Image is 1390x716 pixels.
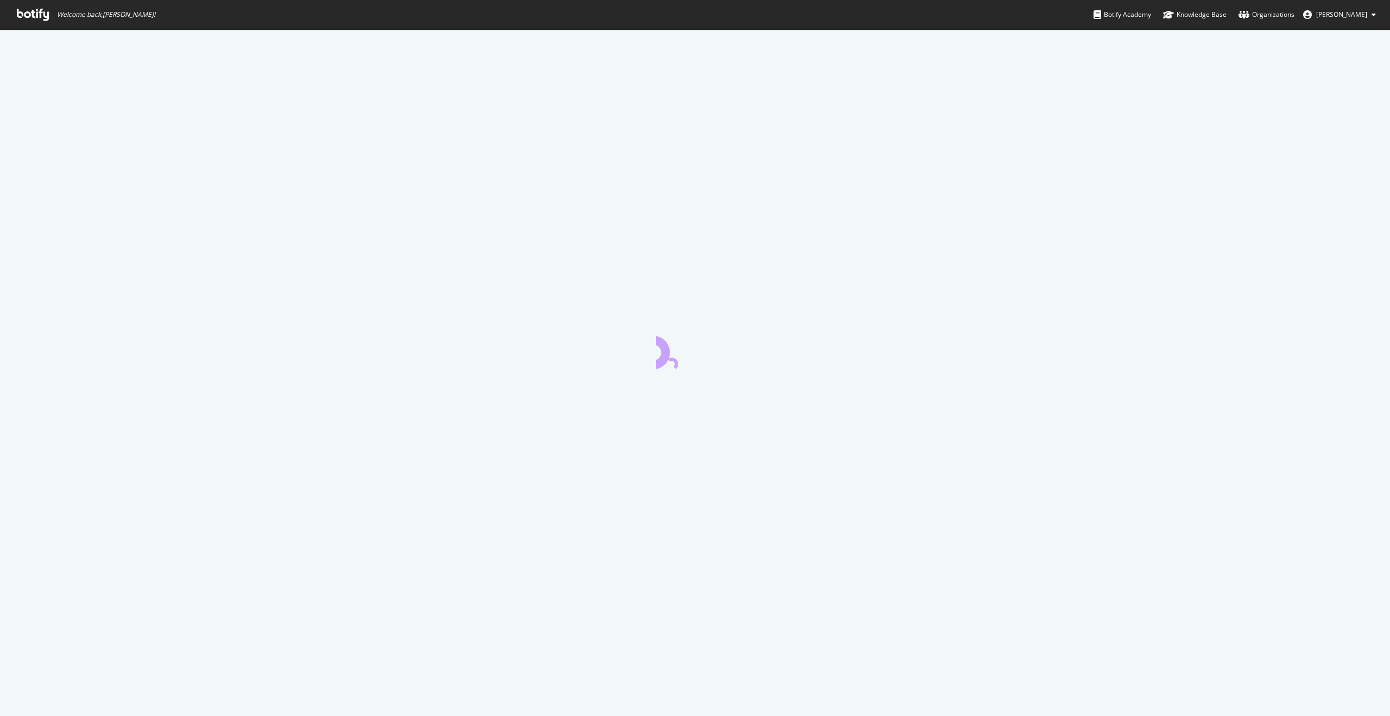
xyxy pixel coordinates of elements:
[57,10,155,19] span: Welcome back, [PERSON_NAME] !
[1163,9,1227,20] div: Knowledge Base
[1094,9,1151,20] div: Botify Academy
[1239,9,1294,20] div: Organizations
[1294,6,1385,23] button: [PERSON_NAME]
[1316,10,1367,19] span: Meredith Gummerson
